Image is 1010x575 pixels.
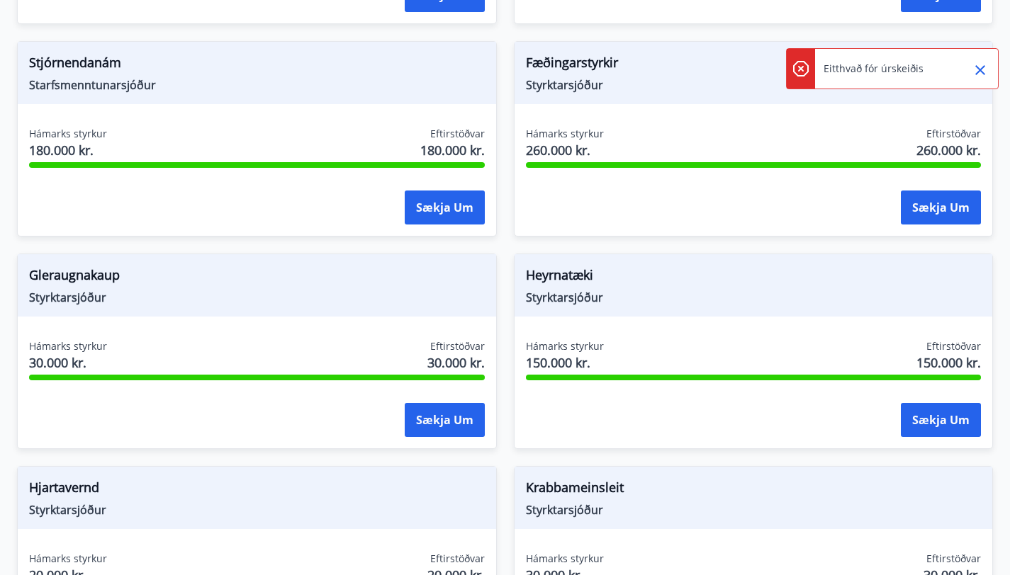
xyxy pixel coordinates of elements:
[526,552,604,566] span: Hámarks styrkur
[29,266,485,290] span: Gleraugnakaup
[526,53,982,77] span: Fæðingarstyrkir
[405,190,485,224] button: Sækja um
[29,353,107,372] span: 30.000 kr.
[430,127,485,141] span: Eftirstöðvar
[29,502,485,518] span: Styrktarsjóður
[824,62,924,76] p: Eitthvað fór úrskeiðis
[29,127,107,141] span: Hámarks styrkur
[29,552,107,566] span: Hámarks styrkur
[29,77,485,93] span: Starfsmenntunarsjóður
[526,502,982,518] span: Styrktarsjóður
[526,266,982,290] span: Heyrnatæki
[526,290,982,305] span: Styrktarsjóður
[405,403,485,437] button: Sækja um
[526,127,604,141] span: Hámarks styrkur
[526,353,604,372] span: 150.000 kr.
[916,353,981,372] span: 150.000 kr.
[926,339,981,353] span: Eftirstöðvar
[968,58,992,82] button: Close
[29,478,485,502] span: Hjartavernd
[430,552,485,566] span: Eftirstöðvar
[926,552,981,566] span: Eftirstöðvar
[29,339,107,353] span: Hámarks styrkur
[901,403,981,437] button: Sækja um
[526,339,604,353] span: Hámarks styrkur
[901,190,981,224] button: Sækja um
[427,353,485,372] span: 30.000 kr.
[29,290,485,305] span: Styrktarsjóður
[526,141,604,159] span: 260.000 kr.
[526,77,982,93] span: Styrktarsjóður
[926,127,981,141] span: Eftirstöðvar
[29,141,107,159] span: 180.000 kr.
[526,478,982,502] span: Krabbameinsleit
[29,53,485,77] span: Stjórnendanám
[430,339,485,353] span: Eftirstöðvar
[916,141,981,159] span: 260.000 kr.
[420,141,485,159] span: 180.000 kr.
